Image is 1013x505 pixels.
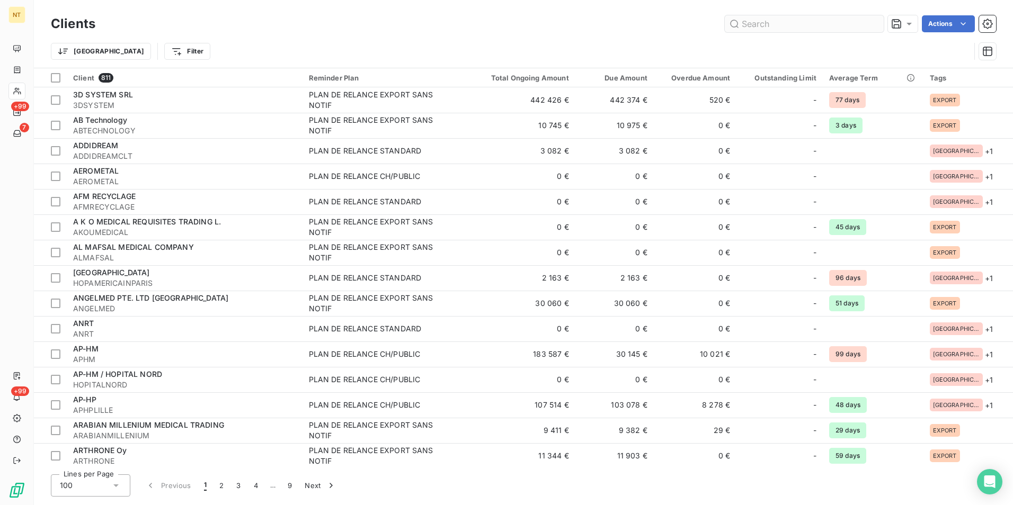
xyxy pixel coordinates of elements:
[298,474,343,497] button: Next
[60,480,73,491] span: 100
[470,291,575,316] td: 30 060 €
[11,386,29,396] span: +99
[985,349,993,360] span: + 1
[470,443,575,468] td: 11 344 €
[73,176,296,187] span: AEROMETAL
[470,240,575,265] td: 0 €
[813,273,816,283] span: -
[829,92,866,108] span: 77 days
[73,329,296,339] span: ANRT
[8,6,25,23] div: NT
[575,341,654,367] td: 30 145 €
[51,14,95,33] h3: Clients
[309,400,421,410] div: PLAN DE RELANCE CH/PUBLIC
[73,192,136,201] span: AFM RECYCLAGE
[73,202,296,212] span: AFMRECYCLAGE
[470,316,575,341] td: 0 €
[264,477,281,494] span: …
[654,164,736,189] td: 0 €
[654,291,736,316] td: 0 €
[930,74,1007,82] div: Tags
[247,474,264,497] button: 4
[204,480,207,491] span: 1
[73,405,296,416] span: APHPLILLE
[73,100,296,111] span: 3DSYSTEM
[73,217,221,226] span: A K O MEDICAL REQUISITES TRADING L.
[309,89,441,111] div: PLAN DE RELANCE EXPORT SANS NOTIF
[73,369,162,378] span: AP-HM / HOPITAL NORD
[977,469,1002,494] div: Open Intercom Messenger
[725,15,884,32] input: Search
[164,43,210,60] button: Filter
[743,74,816,82] div: Outstanding Limit
[654,113,736,138] td: 0 €
[309,349,421,359] div: PLAN DE RELANCE CH/PUBLIC
[73,166,119,175] span: AEROMETAL
[985,323,993,335] span: + 1
[813,323,816,334] span: -
[477,74,569,82] div: Total Ongoing Amount
[73,293,228,302] span: ANGELMED PTE. LTD [GEOGRAPHIC_DATA]
[309,420,441,441] div: PLAN DE RELANCE EXPORT SANS NOTIF
[933,224,957,230] span: EXPORT
[470,87,575,113] td: 442 426 €
[582,74,647,82] div: Due Amount
[470,189,575,214] td: 0 €
[813,450,816,461] span: -
[829,346,867,362] span: 99 days
[985,196,993,208] span: + 1
[813,374,816,385] span: -
[654,138,736,164] td: 0 €
[309,293,441,314] div: PLAN DE RELANCE EXPORT SANS NOTIF
[213,474,230,497] button: 2
[309,374,421,385] div: PLAN DE RELANCE CH/PUBLIC
[575,240,654,265] td: 0 €
[73,278,296,288] span: HOPAMERICAINPARIS
[309,445,441,466] div: PLAN DE RELANCE EXPORT SANS NOTIF
[575,367,654,392] td: 0 €
[73,354,296,365] span: APHM
[20,123,29,132] span: 7
[813,146,816,156] span: -
[73,141,118,150] span: ADDIDREAM
[470,164,575,189] td: 0 €
[654,214,736,240] td: 0 €
[933,199,980,205] span: [GEOGRAPHIC_DATA]
[575,189,654,214] td: 0 €
[829,74,917,82] div: Average Term
[73,430,296,441] span: ARABIANMILLENIUM
[933,453,957,459] span: EXPORT
[985,400,993,411] span: + 1
[230,474,247,497] button: 3
[829,422,866,438] span: 29 days
[470,367,575,392] td: 0 €
[933,97,957,103] span: EXPORT
[813,298,816,309] span: -
[933,376,980,383] span: [GEOGRAPHIC_DATA]
[654,443,736,468] td: 0 €
[575,316,654,341] td: 0 €
[829,397,867,413] span: 48 days
[8,125,25,142] a: 7
[309,74,464,82] div: Reminder Plan
[654,367,736,392] td: 0 €
[933,402,980,408] span: [GEOGRAPHIC_DATA]
[654,316,736,341] td: 0 €
[73,446,127,455] span: ARTHRONE Oy
[575,443,654,468] td: 11 903 €
[11,102,29,111] span: +99
[813,400,816,410] span: -
[470,418,575,443] td: 9 411 €
[813,247,816,258] span: -
[654,341,736,367] td: 10 021 €
[575,164,654,189] td: 0 €
[470,392,575,418] td: 107 514 €
[813,349,816,359] span: -
[933,351,980,357] span: [GEOGRAPHIC_DATA]
[933,326,980,332] span: [GEOGRAPHIC_DATA]
[73,151,296,161] span: ADDIDREAMCLT
[813,120,816,131] span: -
[73,227,296,238] span: AKOUMEDICAL
[813,95,816,105] span: -
[470,214,575,240] td: 0 €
